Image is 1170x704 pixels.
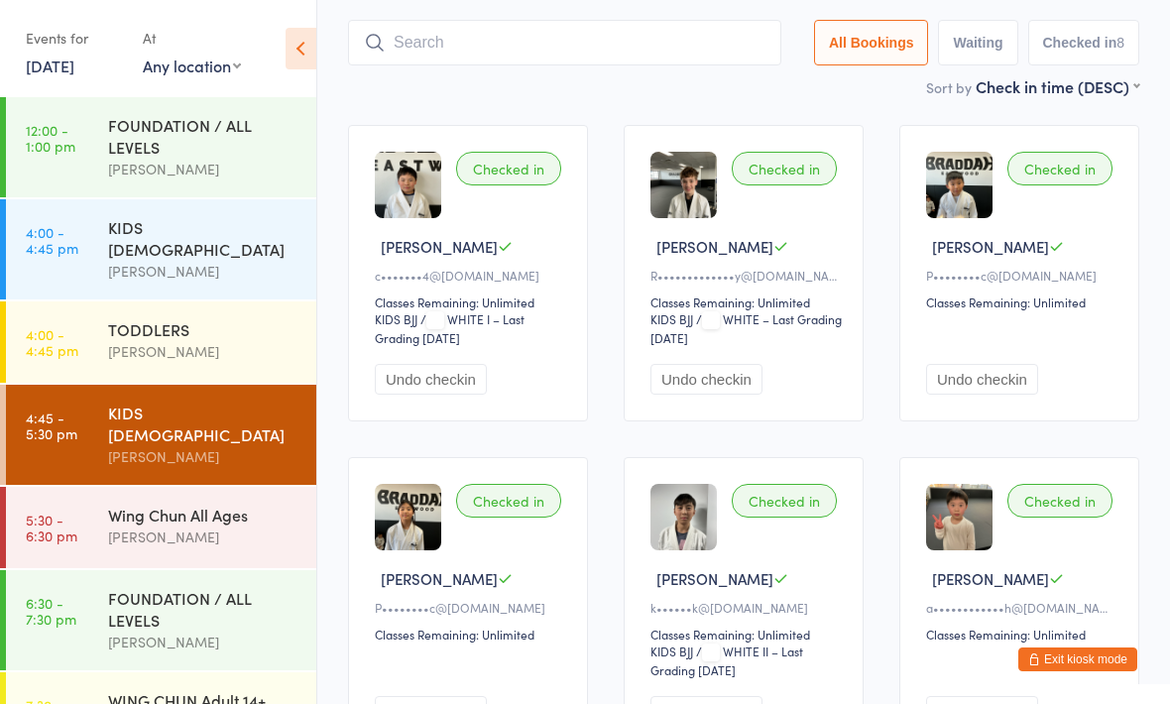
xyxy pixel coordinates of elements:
[1018,647,1137,671] button: Exit kiosk mode
[732,484,837,518] div: Checked in
[456,484,561,518] div: Checked in
[26,55,74,76] a: [DATE]
[108,445,299,468] div: [PERSON_NAME]
[108,504,299,526] div: Wing Chun All Ages
[26,410,77,441] time: 4:45 - 5:30 pm
[1007,484,1112,518] div: Checked in
[26,22,123,55] div: Events for
[6,301,316,383] a: 4:00 -4:45 pmTODDLERS[PERSON_NAME]
[6,97,316,197] a: 12:00 -1:00 pmFOUNDATION / ALL LEVELS[PERSON_NAME]
[375,599,567,616] div: P••••••••c@[DOMAIN_NAME]
[926,77,972,97] label: Sort by
[650,267,843,284] div: R•••••••••••••y@[DOMAIN_NAME]
[650,599,843,616] div: k••••••k@[DOMAIN_NAME]
[650,310,842,346] span: / WHITE – Last Grading [DATE]
[932,568,1049,589] span: [PERSON_NAME]
[656,236,773,257] span: [PERSON_NAME]
[143,55,241,76] div: Any location
[375,267,567,284] div: c•••••••4@[DOMAIN_NAME]
[6,487,316,568] a: 5:30 -6:30 pmWing Chun All Ages[PERSON_NAME]
[26,122,75,154] time: 12:00 - 1:00 pm
[6,570,316,670] a: 6:30 -7:30 pmFOUNDATION / ALL LEVELS[PERSON_NAME]
[381,568,498,589] span: [PERSON_NAME]
[348,20,781,65] input: Search
[656,568,773,589] span: [PERSON_NAME]
[1028,20,1140,65] button: Checked in8
[108,216,299,260] div: KIDS [DEMOGRAPHIC_DATA]
[650,310,693,327] div: KIDS BJJ
[926,293,1118,310] div: Classes Remaining: Unlimited
[1116,35,1124,51] div: 8
[926,626,1118,643] div: Classes Remaining: Unlimited
[814,20,929,65] button: All Bookings
[108,114,299,158] div: FOUNDATION / ALL LEVELS
[108,402,299,445] div: KIDS [DEMOGRAPHIC_DATA]
[456,152,561,185] div: Checked in
[26,224,78,256] time: 4:00 - 4:45 pm
[926,152,993,218] img: image1756709510.png
[108,631,299,653] div: [PERSON_NAME]
[108,158,299,180] div: [PERSON_NAME]
[375,364,487,395] button: Undo checkin
[732,152,837,185] div: Checked in
[6,385,316,485] a: 4:45 -5:30 pmKIDS [DEMOGRAPHIC_DATA][PERSON_NAME]
[1007,152,1112,185] div: Checked in
[650,364,762,395] button: Undo checkin
[108,318,299,340] div: TODDLERS
[650,643,693,659] div: KIDS BJJ
[143,22,241,55] div: At
[926,267,1118,284] div: P••••••••c@[DOMAIN_NAME]
[932,236,1049,257] span: [PERSON_NAME]
[375,152,441,218] img: image1756709438.png
[108,340,299,363] div: [PERSON_NAME]
[108,587,299,631] div: FOUNDATION / ALL LEVELS
[108,260,299,283] div: [PERSON_NAME]
[926,484,993,550] img: image1756970525.png
[26,326,78,358] time: 4:00 - 4:45 pm
[650,152,717,218] img: image1755918255.png
[108,526,299,548] div: [PERSON_NAME]
[375,626,567,643] div: Classes Remaining: Unlimited
[375,293,567,310] div: Classes Remaining: Unlimited
[6,199,316,299] a: 4:00 -4:45 pmKIDS [DEMOGRAPHIC_DATA][PERSON_NAME]
[381,236,498,257] span: [PERSON_NAME]
[938,20,1017,65] button: Waiting
[976,75,1139,97] div: Check in time (DESC)
[650,293,843,310] div: Classes Remaining: Unlimited
[650,484,717,550] img: image1754468947.png
[375,310,417,327] div: KIDS BJJ
[375,484,441,550] img: image1756709467.png
[26,595,76,627] time: 6:30 - 7:30 pm
[26,512,77,543] time: 5:30 - 6:30 pm
[926,364,1038,395] button: Undo checkin
[926,599,1118,616] div: a••••••••••••h@[DOMAIN_NAME]
[650,626,843,643] div: Classes Remaining: Unlimited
